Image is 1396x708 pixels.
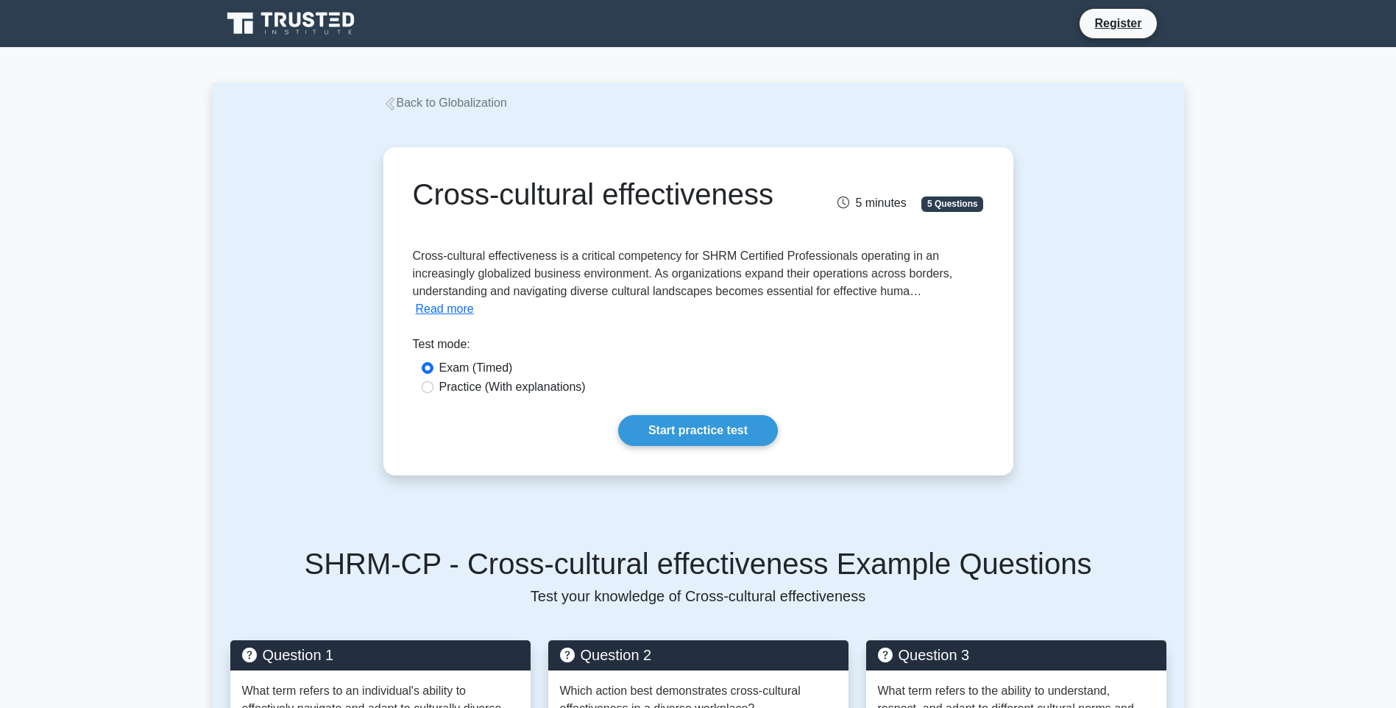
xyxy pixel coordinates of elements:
a: Back to Globalization [383,96,507,109]
a: Start practice test [618,415,778,446]
h5: Question 1 [242,646,519,664]
h1: Cross-cultural effectiveness [413,177,787,212]
span: Cross-cultural effectiveness is a critical competency for SHRM Certified Professionals operating ... [413,249,953,297]
p: Test your knowledge of Cross-cultural effectiveness [230,587,1166,605]
span: 5 Questions [921,197,983,211]
h5: Question 2 [560,646,837,664]
label: Practice (With explanations) [439,378,586,396]
span: 5 minutes [837,197,906,209]
label: Exam (Timed) [439,359,513,377]
button: Read more [416,300,474,318]
a: Register [1085,14,1150,32]
div: Test mode: [413,336,984,359]
h5: Question 3 [878,646,1155,664]
h5: SHRM-CP - Cross-cultural effectiveness Example Questions [230,546,1166,581]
